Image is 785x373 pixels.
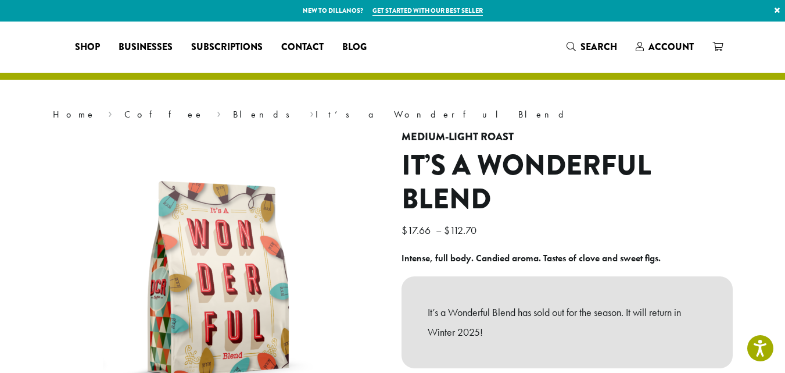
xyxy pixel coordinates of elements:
h1: It’s a Wonderful Blend [402,149,733,216]
a: Shop [66,38,109,56]
span: – [436,223,442,237]
span: › [217,104,221,122]
a: Home [53,108,96,120]
a: Get started with our best seller [372,6,483,16]
a: Blends [233,108,297,120]
b: Intense, full body. Candied aroma. Tastes of clove and sweet figs. [402,252,661,264]
span: Businesses [119,40,173,55]
a: Coffee [124,108,204,120]
bdi: 112.70 [444,223,479,237]
span: Subscriptions [191,40,263,55]
bdi: 17.66 [402,223,433,237]
nav: Breadcrumb [53,108,733,122]
p: It’s a Wonderful Blend has sold out for the season. It will return in Winter 2025! [428,303,707,342]
span: Account [648,40,694,54]
span: Contact [281,40,324,55]
span: Shop [75,40,100,55]
span: $ [402,223,407,237]
span: › [310,104,314,122]
span: $ [444,223,450,237]
span: › [108,104,112,122]
span: Blog [342,40,367,55]
a: Search [557,37,626,56]
span: Search [580,40,617,54]
h4: Medium-Light Roast [402,131,733,144]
